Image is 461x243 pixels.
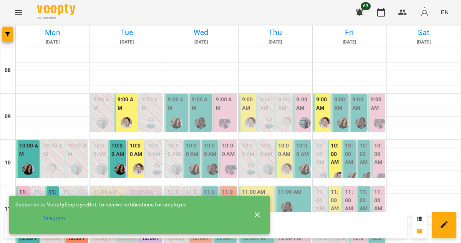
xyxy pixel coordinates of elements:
[316,142,325,167] label: 10:00 AM
[348,172,360,183] img: Оксана Шкалей
[171,117,182,129] img: Оксана Шкалей
[361,2,371,10] span: 63
[438,5,452,19] button: EN
[186,188,199,204] label: 11:00 AM
[334,172,345,183] img: Ольга Фурт
[15,201,242,209] div: Subscribe to VooptyEmployeeBot, to receive notifications for employee
[419,7,430,18] img: avatar_s.png
[281,201,293,213] img: Данюк Дарина
[145,117,156,129] img: Тетяна Кострицька
[142,96,161,112] label: 9:00 AM
[331,188,340,213] label: 11:00 AM
[219,117,230,129] img: Вікторія Ангела
[130,142,143,158] label: 10:00 AM
[17,27,88,39] h6: Mon
[242,142,255,158] label: 10:00 AM
[15,211,242,225] li: Telegram
[281,117,293,129] img: Ольга Фурт
[71,163,82,175] div: Ліліана Честнова
[281,163,293,175] img: Ольга Фурт
[46,163,58,175] div: Ольга Фурт
[278,96,291,112] label: 9:00 AM
[388,39,459,46] h6: [DATE]
[240,39,311,46] h6: [DATE]
[352,96,365,112] label: 9:00 AM
[148,142,161,158] label: 10:00 AM
[43,142,62,158] label: 10:00 AM
[319,172,331,183] div: Ліліана Честнова
[345,142,354,167] label: 10:00 AM
[360,142,369,167] label: 10:00 AM
[5,66,11,75] h6: 08
[296,142,309,158] label: 10:00 AM
[114,163,126,175] img: Оксана Шкалей
[9,3,28,22] button: Menu
[195,117,206,129] div: Данюк Дарина
[17,39,88,46] h6: [DATE]
[207,163,219,175] img: Данюк Дарина
[96,163,108,175] img: Ліліана Честнова
[263,163,275,175] img: Ліліана Честнова
[441,8,449,16] span: EN
[34,188,43,213] label: 11:00 AM
[299,117,311,129] div: Ліліана Честнова
[363,172,374,183] img: Данюк Дарина
[22,163,34,175] img: Оксана Шкалей
[167,96,186,112] label: 9:00 AM
[225,163,237,175] div: Вікторія Ангела
[93,96,112,112] label: 9:00 AM
[91,27,163,39] h6: Tue
[192,96,211,112] label: 9:00 AM
[5,159,11,167] h6: 10
[204,188,217,204] label: 11:00 AM
[165,27,237,39] h6: Wed
[121,117,132,129] img: Ольга Фурт
[374,117,385,129] div: Вікторія Ангела
[319,117,331,129] img: Ольга Фурт
[96,117,108,129] img: Ліліана Честнова
[37,4,75,15] img: Voopty Logo
[245,163,257,175] img: Тетяна Кострицька
[19,188,28,213] label: 11:00 AM
[19,142,38,158] label: 10:00 AM
[316,188,325,213] label: 11:00 AM
[345,188,354,213] label: 11:00 AM
[374,142,383,167] label: 10:00 AM
[388,27,459,39] h6: Sat
[93,188,117,196] label: 11:00 AM
[48,188,58,213] label: 11:00 AM
[91,39,163,46] h6: [DATE]
[171,163,182,175] img: Ліліана Честнова
[314,27,385,39] h6: Fri
[111,142,124,158] label: 10:00 AM
[93,142,106,158] label: 10:00 AM
[242,96,255,112] label: 9:00 AM
[63,188,72,213] label: 11:00 AM
[189,163,201,175] img: Оксана Шкалей
[5,112,11,121] h6: 09
[263,117,275,129] img: Тетяна Кострицька
[331,142,340,167] label: 10:00 AM
[240,27,311,39] h6: Thu
[299,163,311,175] div: Оксана Шкалей
[260,96,273,112] label: 9:00 AM
[216,96,235,112] label: 9:00 AM
[355,117,367,129] img: Данюк Дарина
[377,172,389,183] div: Вікторія Ангела
[278,142,291,158] label: 10:00 AM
